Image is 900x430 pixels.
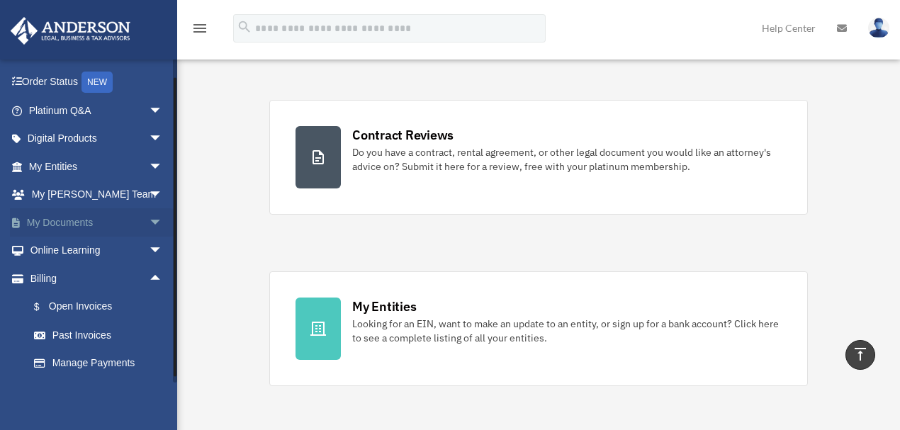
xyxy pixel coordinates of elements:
i: search [237,19,252,35]
span: arrow_drop_down [149,237,177,266]
a: Manage Payments [20,349,184,378]
div: Looking for an EIN, want to make an update to an entity, or sign up for a bank account? Click her... [352,317,782,345]
img: User Pic [868,18,889,38]
a: Billingarrow_drop_up [10,264,184,293]
a: Digital Productsarrow_drop_down [10,125,184,153]
a: menu [191,25,208,37]
span: arrow_drop_down [149,96,177,125]
a: My Entities Looking for an EIN, want to make an update to an entity, or sign up for a bank accoun... [269,271,808,386]
i: vertical_align_top [852,346,869,363]
i: menu [191,20,208,37]
a: Past Invoices [20,321,184,349]
span: arrow_drop_up [149,264,177,293]
a: Order StatusNEW [10,68,184,97]
span: arrow_drop_down [149,181,177,210]
a: Online Learningarrow_drop_down [10,237,184,265]
a: $Open Invoices [20,293,184,322]
a: Platinum Q&Aarrow_drop_down [10,96,184,125]
div: Contract Reviews [352,126,454,144]
a: My Entitiesarrow_drop_down [10,152,184,181]
span: $ [42,298,49,316]
img: Anderson Advisors Platinum Portal [6,17,135,45]
a: My [PERSON_NAME] Teamarrow_drop_down [10,181,184,209]
span: arrow_drop_down [149,208,177,237]
a: Contract Reviews Do you have a contract, rental agreement, or other legal document you would like... [269,100,808,215]
div: My Entities [352,298,416,315]
a: vertical_align_top [845,340,875,370]
a: My Documentsarrow_drop_down [10,208,184,237]
div: Do you have a contract, rental agreement, or other legal document you would like an attorney's ad... [352,145,782,174]
span: arrow_drop_down [149,152,177,181]
div: NEW [81,72,113,93]
span: arrow_drop_down [149,125,177,154]
a: Events Calendar [10,377,184,405]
